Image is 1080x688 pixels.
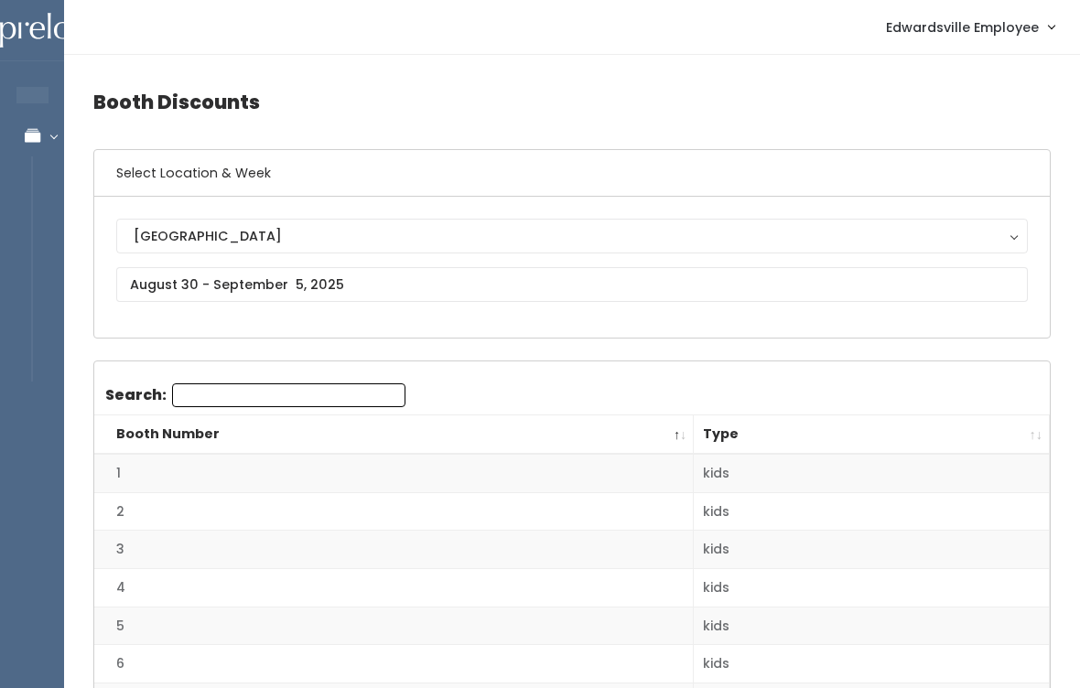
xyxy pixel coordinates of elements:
[694,531,1050,569] td: kids
[694,454,1050,492] td: kids
[694,569,1050,607] td: kids
[694,415,1050,455] th: Type: activate to sort column ascending
[886,17,1039,38] span: Edwardsville Employee
[94,492,694,531] td: 2
[694,645,1050,683] td: kids
[94,607,694,645] td: 5
[116,219,1028,253] button: [GEOGRAPHIC_DATA]
[94,531,694,569] td: 3
[105,383,405,407] label: Search:
[116,267,1028,302] input: August 30 - September 5, 2025
[134,226,1010,246] div: [GEOGRAPHIC_DATA]
[94,454,694,492] td: 1
[94,415,694,455] th: Booth Number: activate to sort column descending
[93,77,1051,127] h4: Booth Discounts
[94,645,694,683] td: 6
[694,492,1050,531] td: kids
[94,150,1050,197] h6: Select Location & Week
[172,383,405,407] input: Search:
[868,7,1073,47] a: Edwardsville Employee
[94,569,694,607] td: 4
[694,607,1050,645] td: kids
